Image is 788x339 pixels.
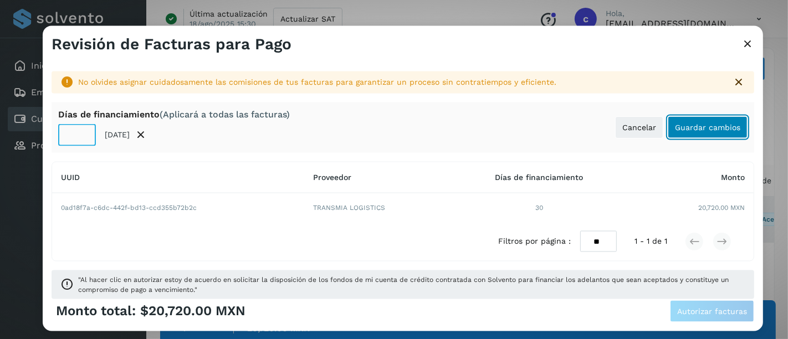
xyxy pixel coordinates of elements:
[670,300,754,322] button: Autorizar facturas
[78,275,745,295] span: "Al hacer clic en autorizar estoy de acuerdo en solicitar la disposición de los fondos de mi cuen...
[622,124,656,131] span: Cancelar
[313,173,351,182] span: Proveedor
[698,202,745,212] span: 20,720.00 MXN
[52,35,291,54] h3: Revisión de Facturas para Pago
[721,173,745,182] span: Monto
[52,193,304,222] td: 0ad18f7a-c6dc-442f-bd13-ccd355b72b2c
[160,109,290,119] span: (Aplicará a todas las facturas)
[56,303,136,319] span: Monto total:
[58,109,290,119] div: Días de financiamiento
[304,193,452,222] td: TRANSMIA LOGISTICS
[105,130,130,140] p: [DATE]
[675,124,740,131] span: Guardar cambios
[140,303,245,319] span: $20,720.00 MXN
[61,173,80,182] span: UUID
[499,235,571,247] span: Filtros por página :
[495,173,583,182] span: Días de financiamiento
[635,235,667,247] span: 1 - 1 de 1
[668,116,748,138] button: Guardar cambios
[677,307,747,315] span: Autorizar facturas
[615,116,663,138] button: Cancelar
[78,76,723,88] div: No olvides asignar cuidadosamente las comisiones de tus facturas para garantizar un proceso sin c...
[452,193,626,222] td: 30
